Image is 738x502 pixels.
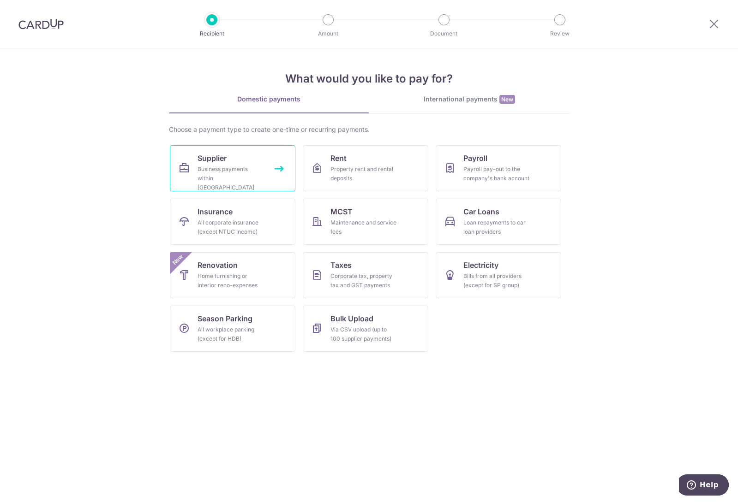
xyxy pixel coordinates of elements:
[198,313,252,324] span: Season Parking
[330,272,397,290] div: Corporate tax, property tax and GST payments
[436,252,561,298] a: ElectricityBills from all providers (except for SP group)
[21,6,40,15] span: Help
[170,252,185,267] span: New
[303,199,428,245] a: MCSTMaintenance and service fees
[170,252,295,298] a: RenovationHome furnishing or interior reno-expensesNew
[463,272,530,290] div: Bills from all providers (except for SP group)
[294,29,362,38] p: Amount
[436,199,561,245] a: Car LoansLoan repayments to car loan providers
[303,145,428,191] a: RentProperty rent and rental deposits
[330,325,397,343] div: Via CSV upload (up to 100 supplier payments)
[198,272,264,290] div: Home furnishing or interior reno-expenses
[198,325,264,343] div: All workplace parking (except for HDB)
[679,474,729,497] iframe: Opens a widget where you can find more information
[526,29,594,38] p: Review
[330,218,397,236] div: Maintenance and service fees
[169,71,570,87] h4: What would you like to pay for?
[463,206,499,217] span: Car Loans
[198,260,238,271] span: Renovation
[463,153,487,164] span: Payroll
[198,153,227,164] span: Supplier
[169,125,570,134] div: Choose a payment type to create one-time or recurring payments.
[330,153,347,164] span: Rent
[303,252,428,298] a: TaxesCorporate tax, property tax and GST payments
[169,94,369,104] div: Domestic payments
[436,145,561,191] a: PayrollPayroll pay-out to the company's bank account
[463,260,498,271] span: Electricity
[330,165,397,183] div: Property rent and rental deposits
[463,218,530,236] div: Loan repayments to car loan providers
[410,29,478,38] p: Document
[18,18,64,30] img: CardUp
[170,199,295,245] a: InsuranceAll corporate insurance (except NTUC Income)
[198,206,233,217] span: Insurance
[198,218,264,236] div: All corporate insurance (except NTUC Income)
[463,165,530,183] div: Payroll pay-out to the company's bank account
[170,145,295,191] a: SupplierBusiness payments within [GEOGRAPHIC_DATA]
[499,95,515,104] span: New
[369,94,570,104] div: International payments
[330,206,353,217] span: MCST
[303,306,428,352] a: Bulk UploadVia CSV upload (up to 100 supplier payments)
[330,260,352,271] span: Taxes
[178,29,246,38] p: Recipient
[198,165,264,192] div: Business payments within [GEOGRAPHIC_DATA]
[330,313,373,324] span: Bulk Upload
[170,306,295,352] a: Season ParkingAll workplace parking (except for HDB)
